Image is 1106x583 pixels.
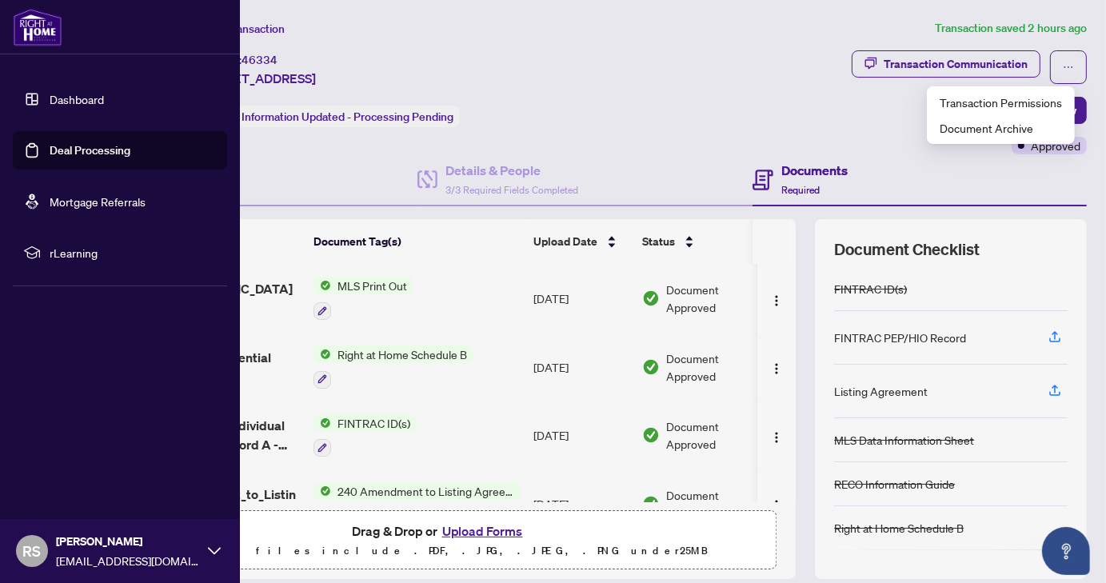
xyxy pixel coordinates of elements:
span: Document Approved [666,486,765,521]
span: [PERSON_NAME] [56,533,200,550]
span: MLS Print Out [331,277,413,294]
img: Document Status [642,290,660,307]
span: Document Approved [666,417,765,453]
div: FINTRAC ID(s) [834,280,907,297]
h4: Details & People [445,161,578,180]
th: Status [636,219,772,264]
span: RS [23,540,42,562]
button: Status Icon240 Amendment to Listing Agreement - Authority to Offer for Sale Price Change/Extensio... [313,482,521,525]
img: Logo [770,499,783,512]
img: Status Icon [313,482,331,500]
span: Drag & Drop or [352,521,528,541]
span: Required [781,184,820,196]
button: Status IconMLS Print Out [313,277,413,320]
span: View Transaction [199,22,285,36]
span: Transaction Permissions [940,94,1062,111]
button: Logo [764,354,789,380]
span: ellipsis [1063,62,1074,73]
span: 240 Amendment to Listing Agreement - Authority to Offer for Sale Price Change/Extension/Amendment(s) [331,482,521,500]
button: Logo [764,491,789,517]
img: logo [13,8,62,46]
span: FINTRAC ID(s) [331,414,417,432]
h4: Documents [781,161,848,180]
div: Transaction Communication [884,51,1028,77]
img: Status Icon [313,414,331,432]
button: Logo [764,422,789,448]
span: [EMAIL_ADDRESS][DOMAIN_NAME] [56,552,200,569]
span: rLearning [50,244,216,262]
div: MLS Data Information Sheet [834,431,974,449]
span: Right at Home Schedule B [331,345,473,363]
article: Transaction saved 2 hours ago [935,19,1087,38]
td: [DATE] [527,333,636,401]
span: Document Checklist [834,238,980,261]
span: Document Archive [940,119,1062,137]
a: Deal Processing [50,143,130,158]
button: Open asap [1042,527,1090,575]
button: Upload Forms [437,521,528,541]
button: Logo [764,286,789,311]
img: Document Status [642,495,660,513]
button: Transaction Communication [852,50,1040,78]
span: Status [642,233,675,250]
img: Status Icon [313,345,331,363]
a: Mortgage Referrals [50,194,146,209]
span: 3/3 Required Fields Completed [445,184,578,196]
th: Upload Date [527,219,636,264]
div: FINTRAC PEP/HIO Record [834,329,966,346]
span: Information Updated - Processing Pending [242,110,453,124]
button: Status IconFINTRAC ID(s) [313,414,417,457]
img: Logo [770,362,783,375]
div: Status: [198,106,460,127]
span: 46334 [242,53,277,67]
span: Document Approved [666,281,765,316]
div: Listing Agreement [834,382,928,400]
img: Document Status [642,358,660,376]
span: [STREET_ADDRESS] [198,69,316,88]
span: Approved [1031,137,1080,154]
div: RECO Information Guide [834,475,955,493]
img: Document Status [642,426,660,444]
a: Dashboard [50,92,104,106]
span: Drag & Drop orUpload FormsSupported files include .PDF, .JPG, .JPEG, .PNG under25MB [103,511,776,570]
td: [DATE] [527,401,636,470]
p: Supported files include .PDF, .JPG, .JPEG, .PNG under 25 MB [113,541,766,561]
td: [DATE] [527,469,636,538]
button: Status IconRight at Home Schedule B [313,345,473,389]
td: [DATE] [527,264,636,333]
th: Document Tag(s) [307,219,527,264]
img: Logo [770,294,783,307]
div: Right at Home Schedule B [834,519,964,537]
span: Document Approved [666,349,765,385]
span: Upload Date [533,233,597,250]
img: Logo [770,431,783,444]
img: Status Icon [313,277,331,294]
